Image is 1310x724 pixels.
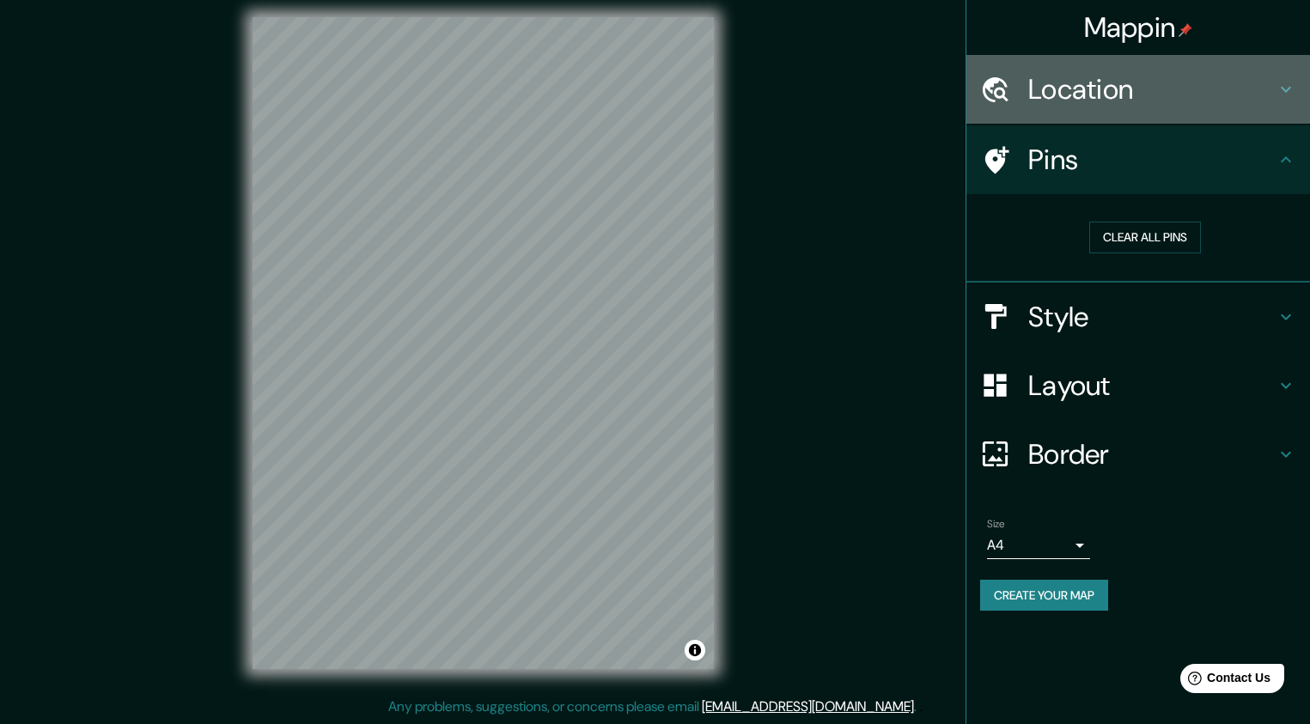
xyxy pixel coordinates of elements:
[388,697,917,717] p: Any problems, suggestions, or concerns please email .
[966,351,1310,420] div: Layout
[966,283,1310,351] div: Style
[980,580,1108,611] button: Create your map
[1028,368,1276,403] h4: Layout
[702,697,914,715] a: [EMAIL_ADDRESS][DOMAIN_NAME]
[1084,10,1193,45] h4: Mappin
[917,697,919,717] div: .
[253,17,714,669] canvas: Map
[1028,437,1276,472] h4: Border
[1028,143,1276,177] h4: Pins
[919,697,923,717] div: .
[685,640,705,660] button: Toggle attribution
[1157,657,1291,705] iframe: Help widget launcher
[966,125,1310,194] div: Pins
[1028,300,1276,334] h4: Style
[966,55,1310,124] div: Location
[1089,222,1201,253] button: Clear all pins
[1179,23,1192,37] img: pin-icon.png
[987,532,1090,559] div: A4
[987,516,1005,531] label: Size
[966,420,1310,489] div: Border
[1028,72,1276,106] h4: Location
